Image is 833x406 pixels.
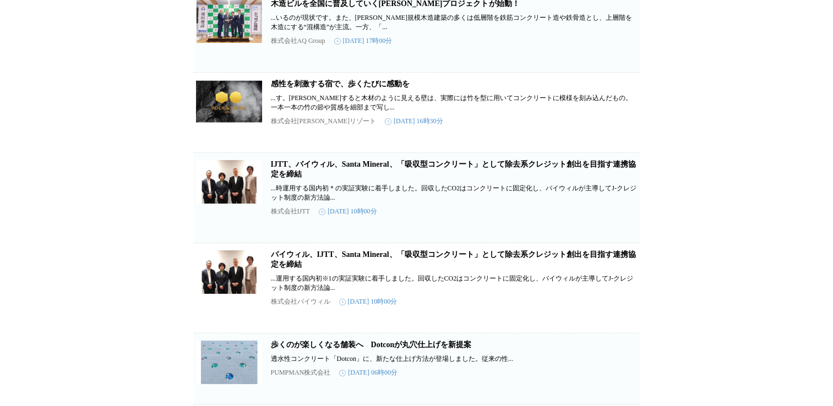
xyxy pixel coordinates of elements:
[319,207,377,216] time: [DATE] 10時00分
[271,297,330,306] p: 株式会社バイウィル
[271,117,376,126] p: 株式会社[PERSON_NAME]リゾート
[196,160,262,204] img: IJTT、バイウィル、Santa Mineral、「吸収型コンクリート」として除去系クレジット創出を目指す連携協定を締結
[271,341,472,349] a: 歩くのが楽しくなる舗装へ Dotconが丸穴仕上げを新提案
[271,250,636,268] a: バイウィル、IJTT、Santa Mineral、「吸収型コンクリート」として除去系クレジット創出を目指す連携協定を締結
[196,250,262,294] img: バイウィル、IJTT、Santa Mineral、「吸収型コンクリート」として除去系クレジット創出を目指す連携協定を締結
[271,207,310,216] p: 株式会社IJTT
[196,79,262,123] img: 感性を刺激する宿で、歩くたびに感動を
[271,13,638,32] p: ...いるのが現状です。また、[PERSON_NAME]規模木造建築の多くは低層階を鉄筋コンクリート造や鉄骨造とし、上層階を木造にする“混構造”が主流。一方、「...
[271,354,638,364] p: 透水性コンクリート「Dotcon」に、新たな仕上げ方法が登場しました。従来の性...
[271,368,331,377] p: PUMPMAN株式会社
[385,117,443,126] time: [DATE] 16時30分
[271,36,325,46] p: 株式会社AQ Group
[271,80,410,88] a: 感性を刺激する宿で、歩くたびに感動を
[271,274,638,293] p: ...運用する国内初※1の実証実験に着手しました。回収したCO2はコンクリートに固定化し、バイウィルが主導してJ-クレジット制度の新方法論...
[271,184,638,202] p: ...時運用する国内初＊の実証実験に着手しました。回収したCO2はコンクリートに固定化し、バイウィルが主導してJ-クレジット制度の新方法論...
[271,160,636,178] a: IJTT、バイウィル、Santa Mineral、「吸収型コンクリート」として除去系クレジット創出を目指す連携協定を締結
[339,297,398,306] time: [DATE] 10時00分
[339,368,398,377] time: [DATE] 06時00分
[334,36,393,46] time: [DATE] 17時00分
[196,340,262,384] img: 歩くのが楽しくなる舗装へ Dotconが丸穴仕上げを新提案
[271,94,638,112] p: ...す。[PERSON_NAME]すると木材のように見える壁は、実際には竹を型に用いてコンクリートに模様を刻み込んだもの。一本一本の竹の節や質感を細部まで写し...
